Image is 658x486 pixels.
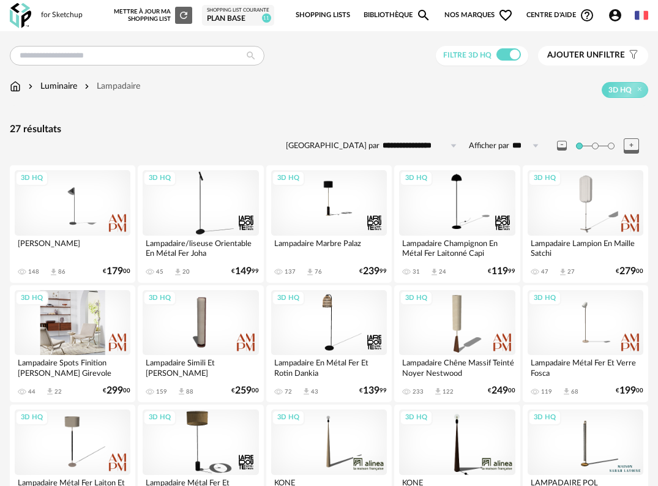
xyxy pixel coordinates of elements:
div: 27 [567,268,575,275]
label: Afficher par [469,141,509,151]
a: 3D HQ Lampadaire Lampion En Maille Satchi 47 Download icon 27 €27900 [523,165,648,283]
div: Lampadaire En Métal Fer Et Rotin Dankia [271,355,387,379]
span: 299 [107,387,123,395]
div: 24 [439,268,446,275]
a: 3D HQ Lampadaire Marbre Palaz 137 Download icon 76 €23999 [266,165,392,283]
div: 159 [156,388,167,395]
div: Lampadaire Marbre Palaz [271,236,387,260]
label: [GEOGRAPHIC_DATA] par [286,141,379,151]
a: BibliothèqueMagnify icon [364,2,431,28]
div: Lampadaire Chêne Massif Teinté Noyer Nestwood [399,355,515,379]
span: Download icon [45,387,54,396]
div: 31 [413,268,420,275]
span: Magnify icon [416,8,431,23]
div: 3D HQ [15,410,48,425]
div: Shopping List courante [207,7,269,13]
span: 279 [619,267,636,275]
span: Ajouter un [547,51,599,59]
div: 3D HQ [400,291,433,306]
div: € 00 [103,387,130,395]
div: 43 [311,388,318,395]
div: 3D HQ [143,410,176,425]
span: Download icon [173,267,182,277]
a: 3D HQ Lampadaire Champignon En Métal Fer Laitonné Capi 31 Download icon 24 €11999 [394,165,520,283]
a: 3D HQ Lampadaire Chêne Massif Teinté Noyer Nestwood 233 Download icon 122 €24900 [394,285,520,403]
div: 3D HQ [400,410,433,425]
div: 3D HQ [143,171,176,186]
div: 20 [182,268,190,275]
img: svg+xml;base64,PHN2ZyB3aWR0aD0iMTYiIGhlaWdodD0iMTYiIHZpZXdCb3g9IjAgMCAxNiAxNiIgZmlsbD0ibm9uZSIgeG... [26,80,36,92]
span: 119 [492,267,508,275]
img: fr [635,9,648,22]
span: 239 [363,267,379,275]
a: 3D HQ Lampadaire Spots Finition [PERSON_NAME] Girevole 44 Download icon 22 €29900 [10,285,135,403]
span: Download icon [305,267,315,277]
div: Lampadaire Spots Finition [PERSON_NAME] Girevole [15,355,130,379]
div: 137 [285,268,296,275]
div: 3D HQ [528,171,561,186]
div: Lampadaire Simili Et [PERSON_NAME] [143,355,258,379]
div: [PERSON_NAME] [15,236,130,260]
span: Nos marques [444,2,513,28]
div: 3D HQ [272,171,305,186]
div: 3D HQ [528,410,561,425]
img: svg+xml;base64,PHN2ZyB3aWR0aD0iMTYiIGhlaWdodD0iMTciIHZpZXdCb3g9IjAgMCAxNiAxNyIgZmlsbD0ibm9uZSIgeG... [10,80,21,92]
span: Download icon [558,267,567,277]
div: 88 [186,388,193,395]
div: € 99 [231,267,259,275]
span: Download icon [302,387,311,396]
button: Ajouter unfiltre Filter icon [538,46,648,65]
div: 3D HQ [400,171,433,186]
div: 148 [28,268,39,275]
div: for Sketchup [41,10,83,20]
div: 122 [443,388,454,395]
span: Download icon [562,387,571,396]
span: Download icon [433,387,443,396]
div: € 00 [231,387,259,395]
a: 3D HQ Lampadaire Métal Fer Et Verre Fosca 119 Download icon 68 €19900 [523,285,648,403]
span: Download icon [49,267,58,277]
div: 3D HQ [15,171,48,186]
div: € 99 [488,267,515,275]
div: 45 [156,268,163,275]
span: 249 [492,387,508,395]
div: 233 [413,388,424,395]
span: Filtre 3D HQ [443,51,492,59]
a: Shopping List courante plan base 11 [207,7,269,23]
div: € 00 [616,387,643,395]
div: 86 [58,268,65,275]
span: 11 [262,13,271,23]
span: 259 [235,387,252,395]
div: Luminaire [26,80,77,92]
div: Lampadaire/liseuse Orientable En Métal Fer Joha [143,236,258,260]
span: Heart Outline icon [498,8,513,23]
span: Filter icon [625,50,639,61]
div: plan base [207,14,269,24]
div: Lampadaire Métal Fer Et Verre Fosca [528,355,643,379]
span: 199 [619,387,636,395]
div: 76 [315,268,322,275]
div: Mettre à jour ma Shopping List [114,7,192,24]
span: Centre d'aideHelp Circle Outline icon [526,8,594,23]
a: 3D HQ [PERSON_NAME] 148 Download icon 86 €17900 [10,165,135,283]
a: 3D HQ Lampadaire/liseuse Orientable En Métal Fer Joha 45 Download icon 20 €14999 [138,165,263,283]
div: 3D HQ [272,291,305,306]
div: € 99 [359,267,387,275]
div: 72 [285,388,292,395]
div: € 99 [359,387,387,395]
div: 3D HQ [528,291,561,306]
span: Download icon [430,267,439,277]
span: Account Circle icon [608,8,628,23]
span: 179 [107,267,123,275]
span: Refresh icon [178,12,189,18]
div: € 00 [616,267,643,275]
div: Lampadaire Champignon En Métal Fer Laitonné Capi [399,236,515,260]
div: 47 [541,268,548,275]
div: 119 [541,388,552,395]
div: 3D HQ [15,291,48,306]
div: 44 [28,388,36,395]
a: Shopping Lists [296,2,350,28]
a: 3D HQ Lampadaire En Métal Fer Et Rotin Dankia 72 Download icon 43 €13999 [266,285,392,403]
div: 22 [54,388,62,395]
div: Lampadaire Lampion En Maille Satchi [528,236,643,260]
